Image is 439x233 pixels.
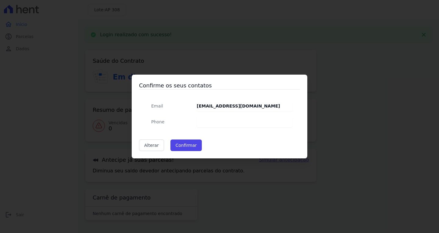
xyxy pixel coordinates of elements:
[197,104,280,108] strong: [EMAIL_ADDRESS][DOMAIN_NAME]
[151,104,163,108] span: translation missing: pt-BR.public.contracts.modal.confirmation.email
[139,82,300,89] h3: Confirme os seus contatos
[139,139,164,151] a: Alterar
[170,139,202,151] button: Confirmar
[151,119,164,124] span: translation missing: pt-BR.public.contracts.modal.confirmation.phone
